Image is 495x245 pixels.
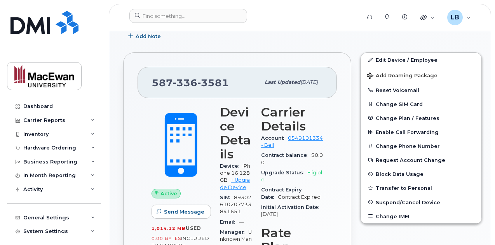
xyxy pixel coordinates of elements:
[261,105,323,133] h3: Carrier Details
[220,177,250,190] a: + Upgrade Device
[261,204,322,210] span: Initial Activation Date
[261,152,323,165] span: $0.00
[123,29,167,43] button: Add Note
[265,79,300,85] span: Last updated
[261,187,302,200] span: Contract Expiry Date
[278,194,321,200] span: Contract Expired
[186,225,201,231] span: used
[261,170,307,175] span: Upgrade Status
[129,9,247,23] input: Find something...
[361,111,481,125] button: Change Plan / Features
[239,219,244,225] span: —
[361,153,481,167] button: Request Account Change
[261,211,278,217] span: [DATE]
[376,129,439,135] span: Enable Call Forwarding
[376,199,440,205] span: Suspend/Cancel Device
[220,229,248,235] span: Manager
[197,77,229,89] span: 3581
[361,167,481,181] button: Block Data Usage
[361,97,481,111] button: Change SIM Card
[136,33,161,40] span: Add Note
[367,73,437,80] span: Add Roaming Package
[361,67,481,83] button: Add Roaming Package
[220,219,239,225] span: Email
[152,205,211,219] button: Send Message
[220,163,242,169] span: Device
[361,181,481,195] button: Transfer to Personal
[300,79,318,85] span: [DATE]
[160,190,177,197] span: Active
[152,226,186,231] span: 1,014.12 MB
[361,83,481,97] button: Reset Voicemail
[152,236,181,241] span: 0.00 Bytes
[361,209,481,223] button: Change IMEI
[361,139,481,153] button: Change Phone Number
[220,163,250,183] span: iPhone 16 128GB
[220,195,234,200] span: SIM
[361,125,481,139] button: Enable Call Forwarding
[376,115,439,121] span: Change Plan / Features
[451,13,459,22] span: LB
[173,77,197,89] span: 336
[261,135,323,148] a: 0549101334 - Bell
[361,53,481,67] a: Edit Device / Employee
[261,135,288,141] span: Account
[152,77,229,89] span: 587
[361,195,481,209] button: Suspend/Cancel Device
[442,10,476,25] div: Lachell Baron
[164,208,204,215] span: Send Message
[261,152,311,158] span: Contract balance
[220,195,251,215] span: 89302610207733841651
[220,105,252,161] h3: Device Details
[415,10,440,25] div: Quicklinks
